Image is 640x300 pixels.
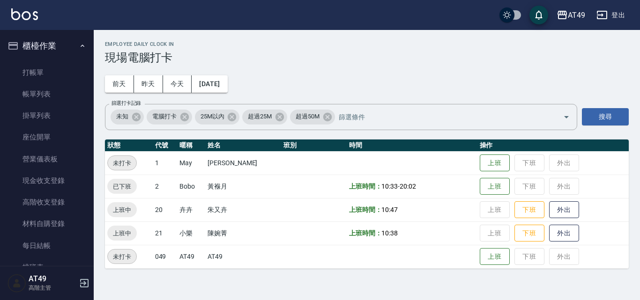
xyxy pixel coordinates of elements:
[105,41,629,47] h2: Employee Daily Clock In
[177,245,205,268] td: AT49
[153,151,178,175] td: 1
[195,110,240,124] div: 25M以內
[177,151,205,175] td: May
[29,284,76,292] p: 高階主管
[153,221,178,245] td: 21
[553,6,589,25] button: AT49
[192,75,227,93] button: [DATE]
[205,151,281,175] td: [PERSON_NAME]
[105,139,153,152] th: 狀態
[107,205,137,215] span: 上班中
[4,126,90,148] a: 座位開單
[477,139,629,152] th: 操作
[381,229,398,237] span: 10:38
[549,201,579,219] button: 外出
[480,154,510,172] button: 上班
[480,248,510,265] button: 上班
[107,182,137,191] span: 已下班
[593,7,629,24] button: 登出
[347,175,477,198] td: -
[242,110,287,124] div: 超過25M
[205,139,281,152] th: 姓名
[147,110,192,124] div: 電腦打卡
[4,62,90,83] a: 打帳單
[177,139,205,152] th: 暱稱
[349,229,382,237] b: 上班時間：
[514,201,544,219] button: 下班
[290,110,335,124] div: 超過50M
[29,274,76,284] h5: AT49
[549,225,579,242] button: 外出
[112,100,141,107] label: 篩選打卡記錄
[163,75,192,93] button: 今天
[480,178,510,195] button: 上班
[4,235,90,256] a: 每日結帳
[153,175,178,198] td: 2
[177,175,205,198] td: Bobo
[205,198,281,221] td: 朱又卉
[153,139,178,152] th: 代號
[347,139,477,152] th: 時間
[153,198,178,221] td: 20
[4,105,90,126] a: 掛單列表
[4,34,90,58] button: 櫃檯作業
[177,198,205,221] td: 卉卉
[205,175,281,198] td: 黃褓月
[242,112,277,121] span: 超過25M
[381,206,398,213] span: 10:47
[281,139,346,152] th: 班別
[349,206,382,213] b: 上班時間：
[195,112,230,121] span: 25M以內
[514,225,544,242] button: 下班
[7,274,26,293] img: Person
[108,158,136,168] span: 未打卡
[134,75,163,93] button: 昨天
[153,245,178,268] td: 049
[336,109,547,125] input: 篩選條件
[4,191,90,213] a: 高階收支登錄
[111,112,134,121] span: 未知
[177,221,205,245] td: 小樂
[400,183,416,190] span: 20:02
[108,252,136,262] span: 未打卡
[529,6,548,24] button: save
[4,213,90,234] a: 材料自購登錄
[4,148,90,170] a: 營業儀表板
[11,8,38,20] img: Logo
[4,170,90,191] a: 現金收支登錄
[568,9,585,21] div: AT49
[4,256,90,278] a: 排班表
[105,75,134,93] button: 前天
[105,51,629,64] h3: 現場電腦打卡
[111,110,144,124] div: 未知
[107,228,137,238] span: 上班中
[147,112,182,121] span: 電腦打卡
[582,108,629,125] button: 搜尋
[205,245,281,268] td: AT49
[290,112,325,121] span: 超過50M
[205,221,281,245] td: 陳婉菁
[381,183,398,190] span: 10:33
[559,110,574,124] button: Open
[349,183,382,190] b: 上班時間：
[4,83,90,105] a: 帳單列表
